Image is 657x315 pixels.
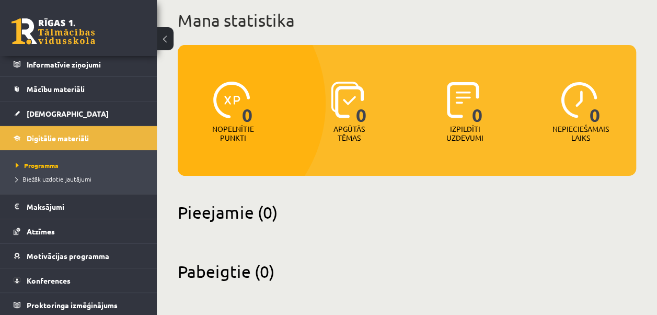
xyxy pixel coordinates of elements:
p: Apgūtās tēmas [329,125,370,142]
span: Proktoringa izmēģinājums [27,300,118,310]
h2: Pieejamie (0) [178,202,636,222]
span: 0 [590,82,601,125]
legend: Maksājumi [27,195,144,219]
span: Programma [16,161,59,170]
span: [DEMOGRAPHIC_DATA] [27,109,109,118]
span: Digitālie materiāli [27,133,89,143]
img: icon-xp-0682a9bc20223a9ccc6f5883a126b849a74cddfe5390d2b41b4391c66f2066e7.svg [213,82,250,118]
h2: Pabeigtie (0) [178,261,636,282]
span: 0 [242,82,253,125]
p: Nopelnītie punkti [212,125,253,142]
a: Atzīmes [14,219,144,243]
a: Maksājumi [14,195,144,219]
a: Mācību materiāli [14,77,144,101]
span: Mācību materiāli [27,84,85,94]
a: Motivācijas programma [14,244,144,268]
img: icon-learned-topics-4a711ccc23c960034f471b6e78daf4a3bad4a20eaf4de84257b87e66633f6470.svg [331,82,364,118]
span: Biežāk uzdotie jautājumi [16,175,91,183]
a: [DEMOGRAPHIC_DATA] [14,102,144,126]
a: Informatīvie ziņojumi [14,52,144,76]
a: Programma [16,161,146,170]
legend: Informatīvie ziņojumi [27,52,144,76]
span: 0 [356,82,367,125]
span: 0 [471,82,482,125]
img: icon-completed-tasks-ad58ae20a441b2904462921112bc710f1caf180af7a3daa7317a5a94f2d26646.svg [447,82,479,118]
a: Konferences [14,268,144,292]
p: Izpildīti uzdevumi [444,125,485,142]
span: Atzīmes [27,227,55,236]
p: Nepieciešamais laiks [552,125,609,142]
a: Digitālie materiāli [14,126,144,150]
h1: Mana statistika [178,10,636,31]
span: Motivācijas programma [27,251,109,261]
img: icon-clock-7be60019b62300814b6bd22b8e044499b485619524d84068768e800edab66f18.svg [561,82,597,118]
a: Biežāk uzdotie jautājumi [16,174,146,184]
span: Konferences [27,276,71,285]
a: Rīgas 1. Tālmācības vidusskola [11,18,95,44]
